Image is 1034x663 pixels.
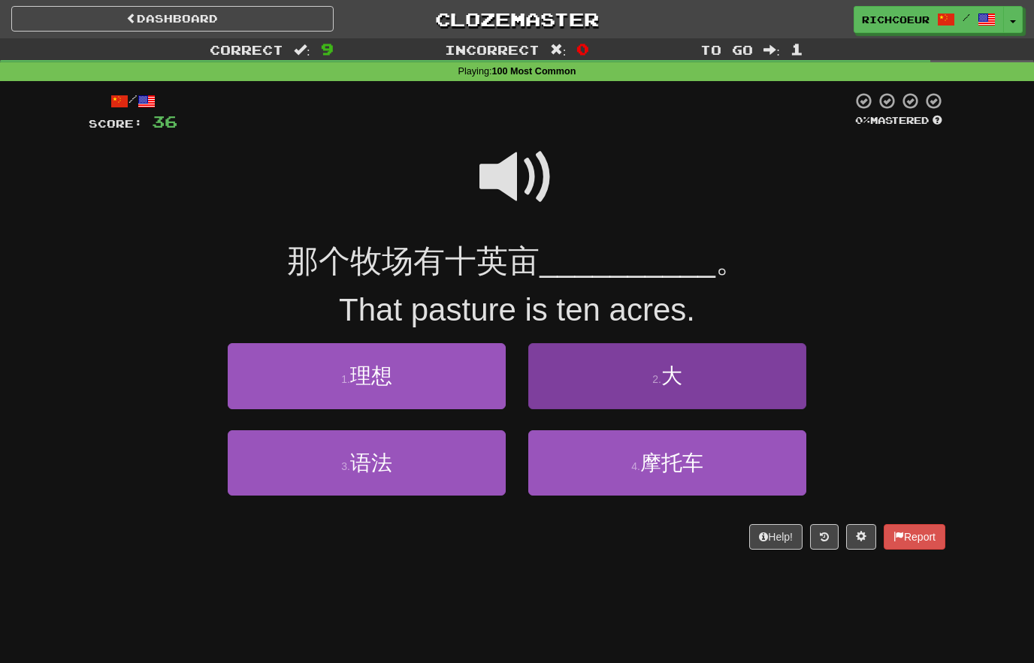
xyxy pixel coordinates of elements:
[294,44,310,56] span: :
[884,524,945,550] button: Report
[763,44,780,56] span: :
[356,6,679,32] a: Clozemaster
[287,243,540,279] span: 那个牧场有十英亩
[700,42,753,57] span: To go
[862,13,930,26] span: Richcoeur
[550,44,567,56] span: :
[661,364,682,387] span: 大
[445,42,540,57] span: Incorrect
[715,243,747,279] span: 。
[528,430,806,496] button: 4.摩托车
[350,451,392,475] span: 语法
[341,373,350,385] small: 1 .
[11,6,334,32] a: Dashboard
[152,112,177,131] span: 36
[963,12,970,23] span: /
[576,40,589,58] span: 0
[652,373,661,385] small: 2 .
[228,430,506,496] button: 3.语法
[540,243,715,279] span: __________
[810,524,839,550] button: Round history (alt+y)
[791,40,803,58] span: 1
[341,460,350,472] small: 3 .
[528,343,806,408] button: 2.大
[749,524,803,550] button: Help!
[855,114,870,126] span: 0 %
[210,42,283,57] span: Correct
[631,460,640,472] small: 4 .
[228,343,506,408] button: 1.理想
[89,288,945,333] div: That pasture is ten acres.
[491,66,576,77] strong: 100 Most Common
[854,6,1004,33] a: Richcoeur /
[89,117,143,130] span: Score:
[640,451,703,475] span: 摩托车
[350,364,392,387] span: 理想
[321,40,334,58] span: 9
[89,92,177,110] div: /
[852,114,945,128] div: Mastered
